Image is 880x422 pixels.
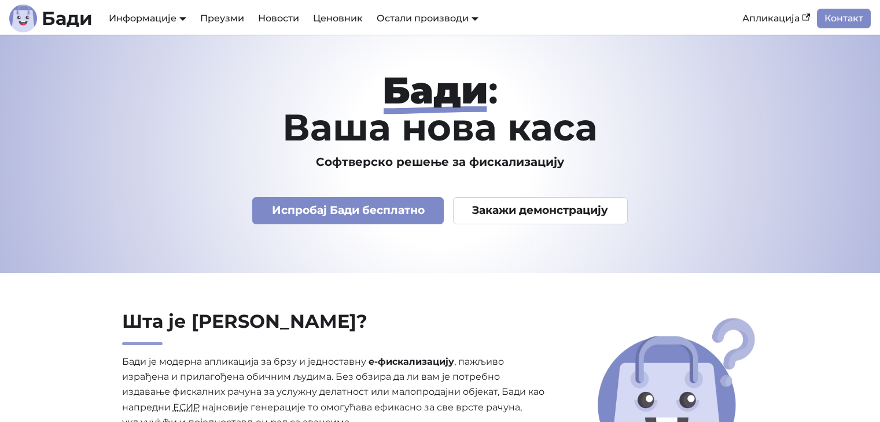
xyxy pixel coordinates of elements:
a: Преузми [193,9,251,28]
h1: : Ваша нова каса [68,72,813,146]
a: Остали производи [377,13,478,24]
strong: Бади [382,68,488,113]
h3: Софтверско решење за фискализацију [68,155,813,169]
img: Лого [9,5,37,32]
a: Информације [109,13,186,24]
a: ЛогоБади [9,5,93,32]
h2: Шта је [PERSON_NAME]? [122,310,549,345]
a: Апликација [735,9,817,28]
a: Контакт [817,9,871,28]
abbr: Електронски систем за издавање рачуна [173,402,200,413]
a: Испробај Бади бесплатно [252,197,444,224]
a: Закажи демонстрацију [453,197,628,224]
b: Бади [42,9,93,28]
a: Новости [251,9,306,28]
strong: е-фискализацију [369,356,454,367]
a: Ценовник [306,9,370,28]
